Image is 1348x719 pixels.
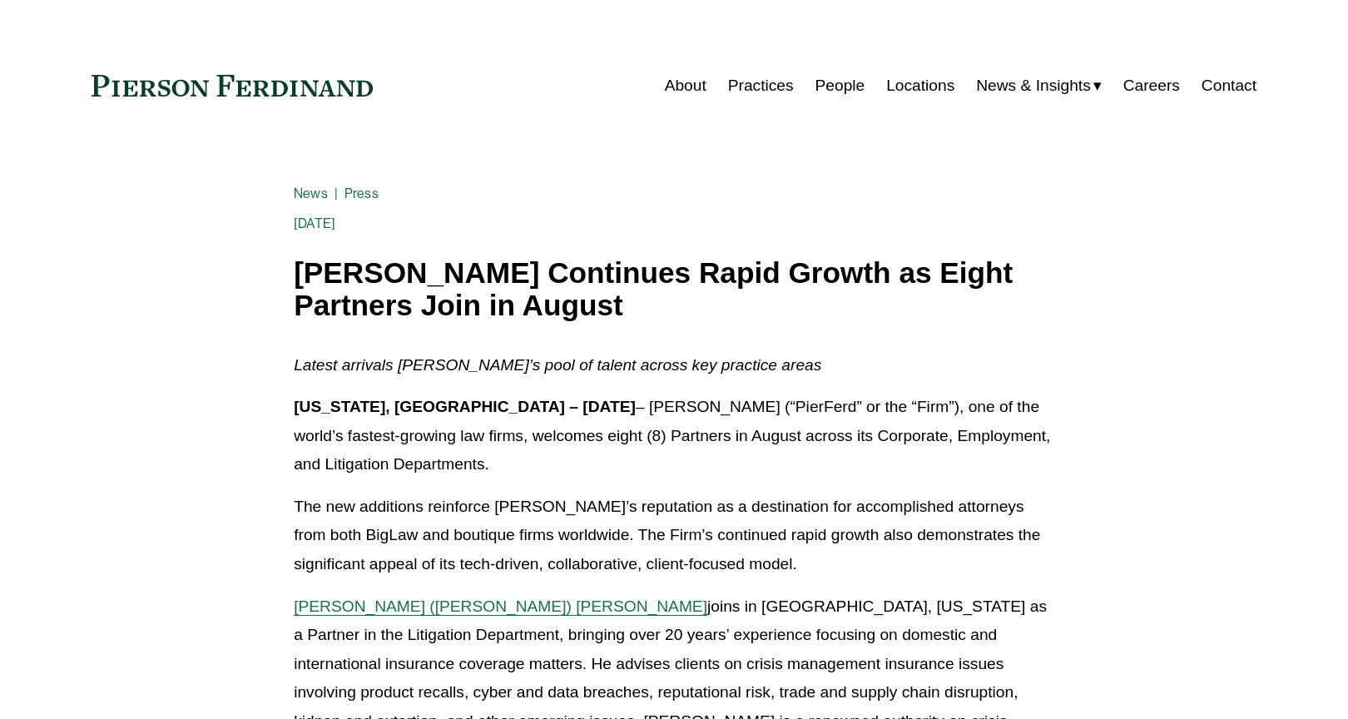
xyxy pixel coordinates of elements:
[294,398,636,415] strong: [US_STATE], [GEOGRAPHIC_DATA] – [DATE]
[976,70,1102,102] a: folder dropdown
[976,72,1091,101] span: News & Insights
[294,216,335,231] span: [DATE]
[294,393,1054,479] p: – [PERSON_NAME] (“PierFerd” or the “Firm”), one of the world’s fastest-growing law firms, welcome...
[1123,70,1180,102] a: Careers
[886,70,954,102] a: Locations
[294,186,328,201] a: News
[728,70,794,102] a: Practices
[1202,70,1256,102] a: Contact
[294,598,707,615] a: [PERSON_NAME] ([PERSON_NAME]) [PERSON_NAME]
[294,356,821,374] em: Latest arrivals [PERSON_NAME]’s pool of talent across key practice areas
[344,186,379,201] a: Press
[294,257,1054,321] h1: [PERSON_NAME] Continues Rapid Growth as Eight Partners Join in August
[665,70,706,102] a: About
[294,493,1054,579] p: The new additions reinforce [PERSON_NAME]’s reputation as a destination for accomplished attorney...
[815,70,865,102] a: People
